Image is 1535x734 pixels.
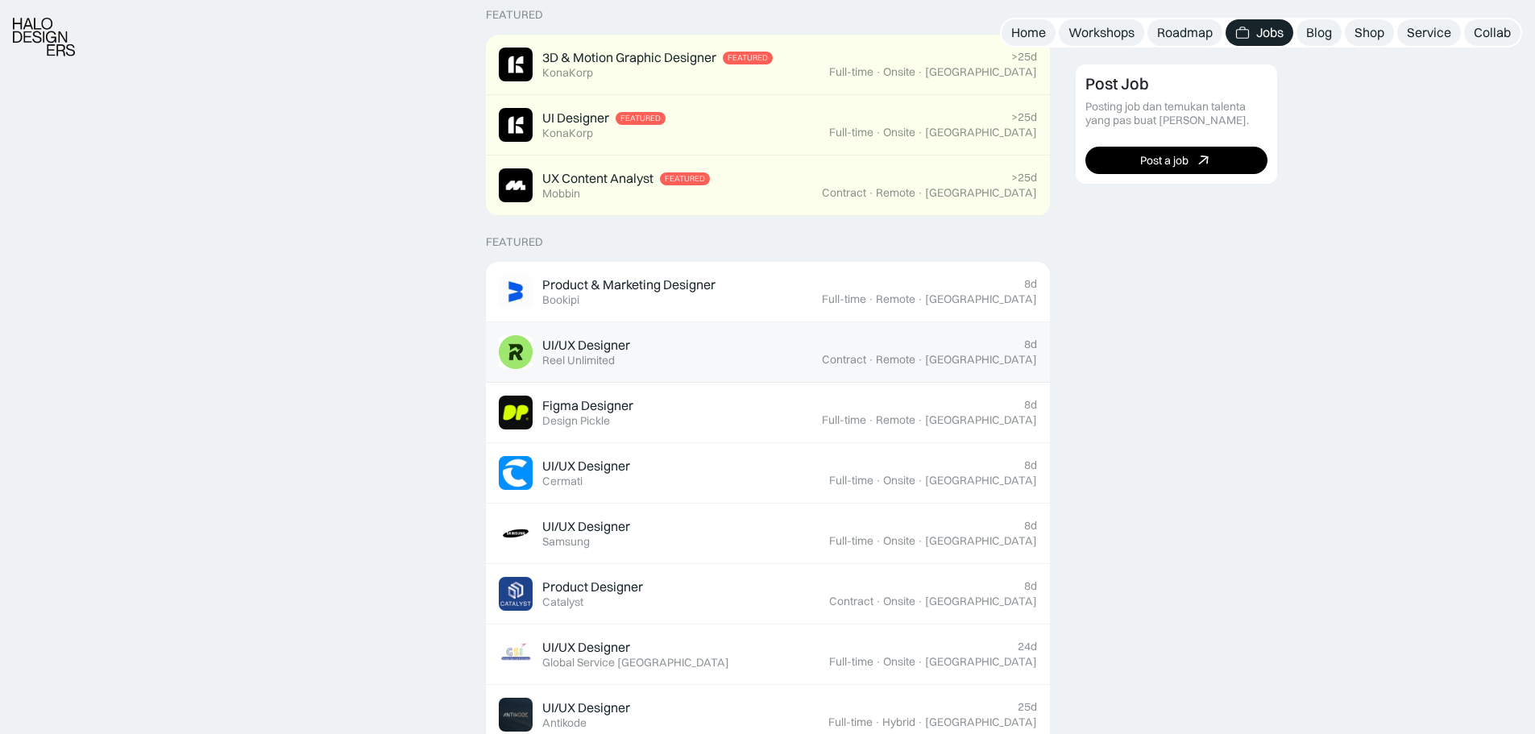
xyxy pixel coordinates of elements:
div: Mobbin [542,187,580,201]
div: 8d [1024,398,1037,412]
div: 24d [1018,640,1037,653]
div: Hybrid [882,715,915,729]
div: UI/UX Designer [542,699,630,716]
div: Post a job [1140,153,1189,167]
div: UI/UX Designer [542,337,630,354]
img: Job Image [499,396,533,429]
div: · [868,353,874,367]
div: 8d [1024,519,1037,533]
div: Remote [876,292,915,306]
div: Featured [620,114,661,123]
div: Onsite [883,655,915,669]
div: UX Content Analyst [542,170,653,187]
div: Global Service [GEOGRAPHIC_DATA] [542,656,729,670]
div: Full-time [829,474,873,487]
div: [GEOGRAPHIC_DATA] [925,595,1037,608]
div: UI/UX Designer [542,518,630,535]
div: Shop [1355,24,1384,41]
div: · [875,595,882,608]
div: · [917,413,923,427]
img: Job Image [499,516,533,550]
div: Onsite [883,474,915,487]
div: · [874,715,881,729]
div: 8d [1024,458,1037,472]
a: Workshops [1059,19,1144,46]
div: KonaKorp [542,66,593,80]
img: Job Image [499,577,533,611]
a: Home [1002,19,1056,46]
div: Cermati [542,475,583,488]
div: Contract [829,595,873,608]
div: 25d [1018,700,1037,714]
a: Job Image3D & Motion Graphic DesignerFeaturedKonaKorp>25dFull-time·Onsite·[GEOGRAPHIC_DATA] [486,35,1050,95]
div: Catalyst [542,595,583,609]
a: Job ImageFigma DesignerDesign Pickle8dFull-time·Remote·[GEOGRAPHIC_DATA] [486,383,1050,443]
img: Job Image [499,108,533,142]
div: Workshops [1068,24,1135,41]
div: Design Pickle [542,414,610,428]
div: [GEOGRAPHIC_DATA] [925,534,1037,548]
div: [GEOGRAPHIC_DATA] [925,186,1037,200]
div: Featured [486,8,543,22]
div: Onsite [883,595,915,608]
div: Remote [876,353,915,367]
div: Contract [822,353,866,367]
div: 8d [1024,277,1037,291]
div: · [875,534,882,548]
div: Onsite [883,126,915,139]
div: 8d [1024,338,1037,351]
a: Collab [1464,19,1520,46]
a: Shop [1345,19,1394,46]
div: Samsung [542,535,590,549]
div: [GEOGRAPHIC_DATA] [925,65,1037,79]
div: · [917,474,923,487]
a: Service [1397,19,1461,46]
div: >25d [1011,171,1037,185]
div: · [917,655,923,669]
div: Full-time [829,126,873,139]
div: Antikode [542,716,587,730]
div: Full-time [829,534,873,548]
div: · [917,65,923,79]
div: · [917,595,923,608]
div: Remote [876,413,915,427]
div: [GEOGRAPHIC_DATA] [925,353,1037,367]
div: Full-time [822,292,866,306]
div: Featured [486,235,543,249]
div: Full-time [829,65,873,79]
a: Post a job [1085,147,1267,174]
div: [GEOGRAPHIC_DATA] [925,413,1037,427]
div: KonaKorp [542,126,593,140]
div: Contract [822,186,866,200]
div: Collab [1474,24,1511,41]
div: Remote [876,186,915,200]
div: · [917,534,923,548]
div: Service [1407,24,1451,41]
div: [GEOGRAPHIC_DATA] [925,715,1037,729]
div: Product & Marketing Designer [542,276,716,293]
div: Product Designer [542,578,643,595]
img: Job Image [499,637,533,671]
img: Job Image [499,48,533,81]
img: Job Image [499,698,533,732]
div: Featured [665,174,705,184]
div: · [917,186,923,200]
div: [GEOGRAPHIC_DATA] [925,292,1037,306]
div: · [875,474,882,487]
div: Full-time [828,715,873,729]
img: Job Image [499,168,533,202]
div: UI/UX Designer [542,458,630,475]
div: UI/UX Designer [542,639,630,656]
div: UI Designer [542,110,609,126]
img: Job Image [499,275,533,309]
div: Bookipi [542,293,579,307]
div: · [868,292,874,306]
div: [GEOGRAPHIC_DATA] [925,655,1037,669]
div: Full-time [829,655,873,669]
a: Blog [1296,19,1342,46]
div: >25d [1011,110,1037,124]
div: · [875,655,882,669]
div: Jobs [1256,24,1284,41]
div: Posting job dan temukan talenta yang pas buat [PERSON_NAME]. [1085,100,1267,127]
div: Home [1011,24,1046,41]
